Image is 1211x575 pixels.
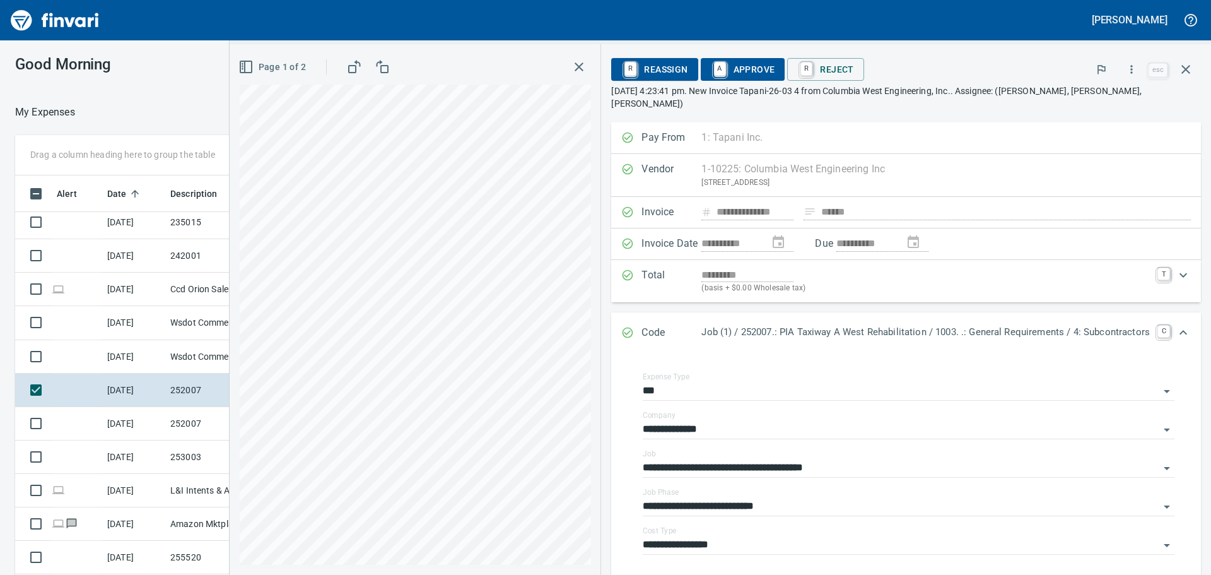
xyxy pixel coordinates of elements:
[30,148,215,161] p: Drag a column heading here to group the table
[611,312,1201,354] div: Expand
[621,59,687,80] span: Reassign
[797,59,853,80] span: Reject
[102,273,165,306] td: [DATE]
[236,56,311,79] button: Page 1 of 2
[102,340,165,374] td: [DATE]
[711,59,775,80] span: Approve
[102,306,165,340] td: [DATE]
[643,450,656,458] label: Job
[1158,421,1176,439] button: Open
[165,306,279,340] td: Wsdot Commercial Vehic
[1157,268,1170,280] a: T
[1149,63,1167,77] a: esc
[170,186,218,201] span: Description
[165,541,279,574] td: 255520
[611,58,698,81] button: RReassign
[102,239,165,273] td: [DATE]
[1092,13,1167,27] h5: [PERSON_NAME]
[102,507,165,541] td: [DATE]
[8,5,102,35] img: Finvari
[611,85,1201,110] p: [DATE] 4:23:41 pm. New Invoice Tapani-26-03 4 from Columbia West Engineering, Inc.. Assignee: ([P...
[102,441,165,474] td: [DATE]
[624,62,636,76] a: R
[57,186,93,201] span: Alert
[800,62,812,76] a: R
[643,412,676,419] label: Company
[52,486,65,494] span: Online transaction
[57,186,77,201] span: Alert
[643,527,677,535] label: Cost Type
[165,507,279,541] td: Amazon Mktplace Pmts [DOMAIN_NAME][URL] WA
[107,186,127,201] span: Date
[1087,56,1115,83] button: Flag
[102,407,165,441] td: [DATE]
[52,519,65,528] span: Online transaction
[15,105,75,120] p: My Expenses
[15,56,283,73] h3: Good Morning
[1158,498,1176,516] button: Open
[611,260,1201,302] div: Expand
[102,374,165,407] td: [DATE]
[165,474,279,507] td: L&I Intents & Affidavi Tumwater [GEOGRAPHIC_DATA]
[165,374,279,407] td: 252007
[52,285,65,293] span: Online transaction
[165,407,279,441] td: 252007
[107,186,143,201] span: Date
[1158,382,1176,400] button: Open
[1089,10,1171,30] button: [PERSON_NAME]
[165,206,279,239] td: 235015
[1157,325,1170,338] a: C
[701,325,1150,340] p: Job (1) / 252007.: PIA Taxiway A West Rehabilitation / 1003. .: General Requirements / 4: Subcont...
[787,58,863,81] button: RReject
[643,373,689,381] label: Expense Type
[641,268,701,295] p: Total
[170,186,234,201] span: Description
[643,489,679,496] label: Job Phase
[165,273,279,306] td: Ccd Orion Salem OR
[1158,536,1176,554] button: Open
[165,340,279,374] td: Wsdot Commercial Vehic
[1118,56,1145,83] button: More
[15,105,75,120] nav: breadcrumb
[1158,459,1176,477] button: Open
[102,474,165,507] td: [DATE]
[165,441,279,474] td: 253003
[701,58,785,81] button: AApprove
[165,239,279,273] td: 242001
[241,59,306,75] span: Page 1 of 2
[65,519,78,528] span: Has messages
[102,206,165,239] td: [DATE]
[641,325,701,341] p: Code
[1145,54,1201,85] span: Close invoice
[102,541,165,574] td: [DATE]
[701,282,1150,295] p: (basis + $0.00 Wholesale tax)
[714,62,726,76] a: A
